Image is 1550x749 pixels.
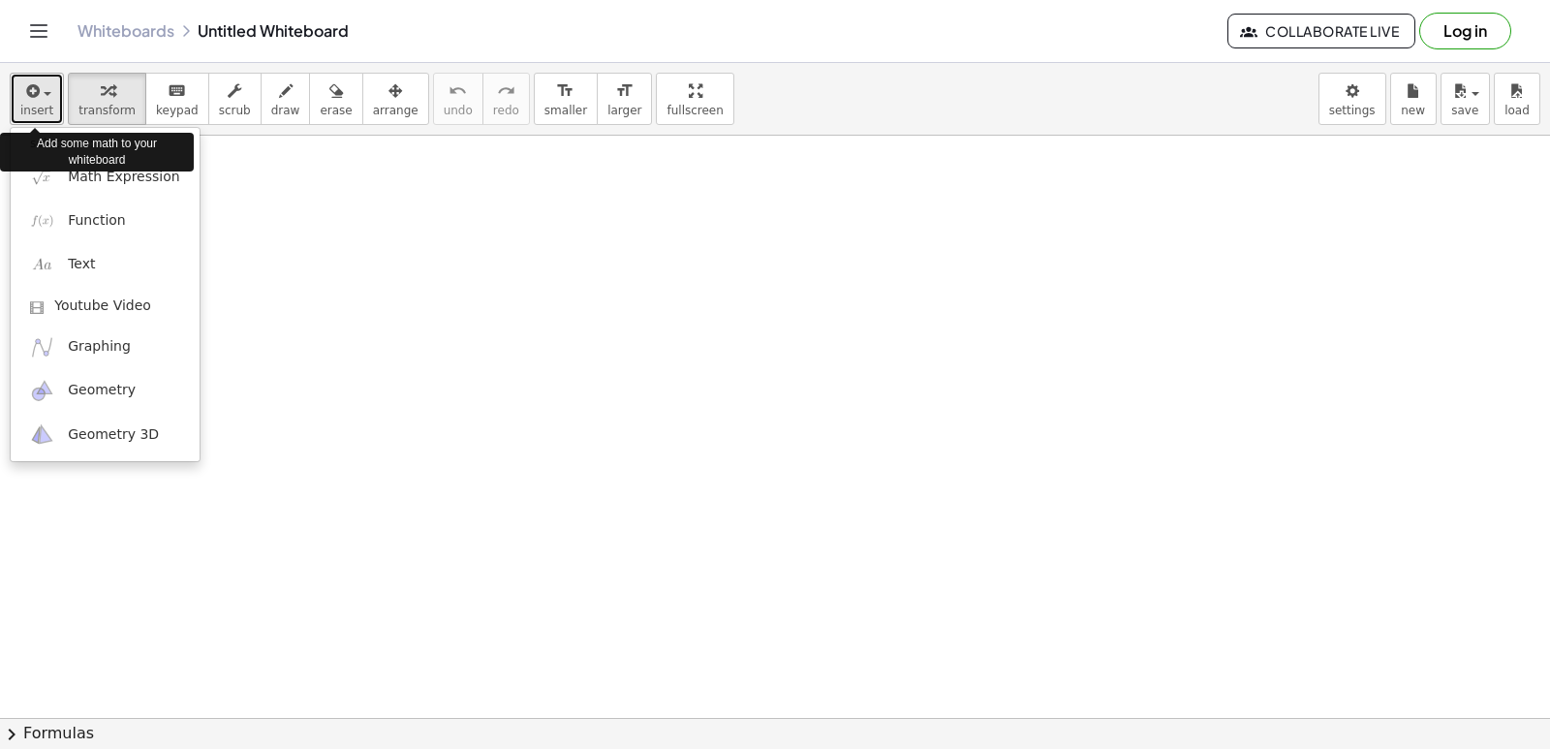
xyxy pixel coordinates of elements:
i: format_size [615,79,634,103]
button: scrub [208,73,262,125]
img: sqrt_x.png [30,165,54,189]
span: draw [271,104,300,117]
span: redo [493,104,519,117]
span: Math Expression [68,168,179,187]
span: larger [607,104,641,117]
span: Collaborate Live [1244,22,1399,40]
span: load [1504,104,1530,117]
button: transform [68,73,146,125]
button: settings [1318,73,1386,125]
button: erase [309,73,362,125]
button: new [1390,73,1437,125]
i: format_size [556,79,574,103]
span: transform [78,104,136,117]
span: insert [20,104,53,117]
span: Text [68,255,95,274]
a: Whiteboards [77,21,174,41]
button: Collaborate Live [1227,14,1415,48]
button: format_sizelarger [597,73,652,125]
button: keyboardkeypad [145,73,209,125]
span: erase [320,104,352,117]
button: load [1494,73,1540,125]
button: undoundo [433,73,483,125]
span: save [1451,104,1478,117]
a: Graphing [11,326,200,369]
img: ggb-geometry.svg [30,379,54,403]
button: Log in [1419,13,1511,49]
span: Graphing [68,337,131,357]
span: undo [444,104,473,117]
img: ggb-graphing.svg [30,335,54,359]
a: Text [11,243,200,287]
button: redoredo [482,73,530,125]
span: Geometry 3D [68,425,159,445]
span: smaller [544,104,587,117]
i: keyboard [168,79,186,103]
img: f_x.png [30,208,54,233]
span: new [1401,104,1425,117]
a: Youtube Video [11,287,200,326]
img: ggb-3d.svg [30,422,54,447]
span: Youtube Video [54,296,151,316]
span: Geometry [68,381,136,400]
img: Aa.png [30,253,54,277]
a: Geometry [11,369,200,413]
span: scrub [219,104,251,117]
button: insert [10,73,64,125]
button: fullscreen [656,73,733,125]
a: Geometry 3D [11,413,200,456]
span: Function [68,211,126,231]
button: arrange [362,73,429,125]
button: Toggle navigation [23,16,54,47]
span: arrange [373,104,418,117]
a: Math Expression [11,155,200,199]
button: format_sizesmaller [534,73,598,125]
a: Function [11,199,200,242]
button: save [1441,73,1490,125]
button: draw [261,73,311,125]
span: keypad [156,104,199,117]
i: undo [449,79,467,103]
span: settings [1329,104,1376,117]
span: fullscreen [666,104,723,117]
i: redo [497,79,515,103]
